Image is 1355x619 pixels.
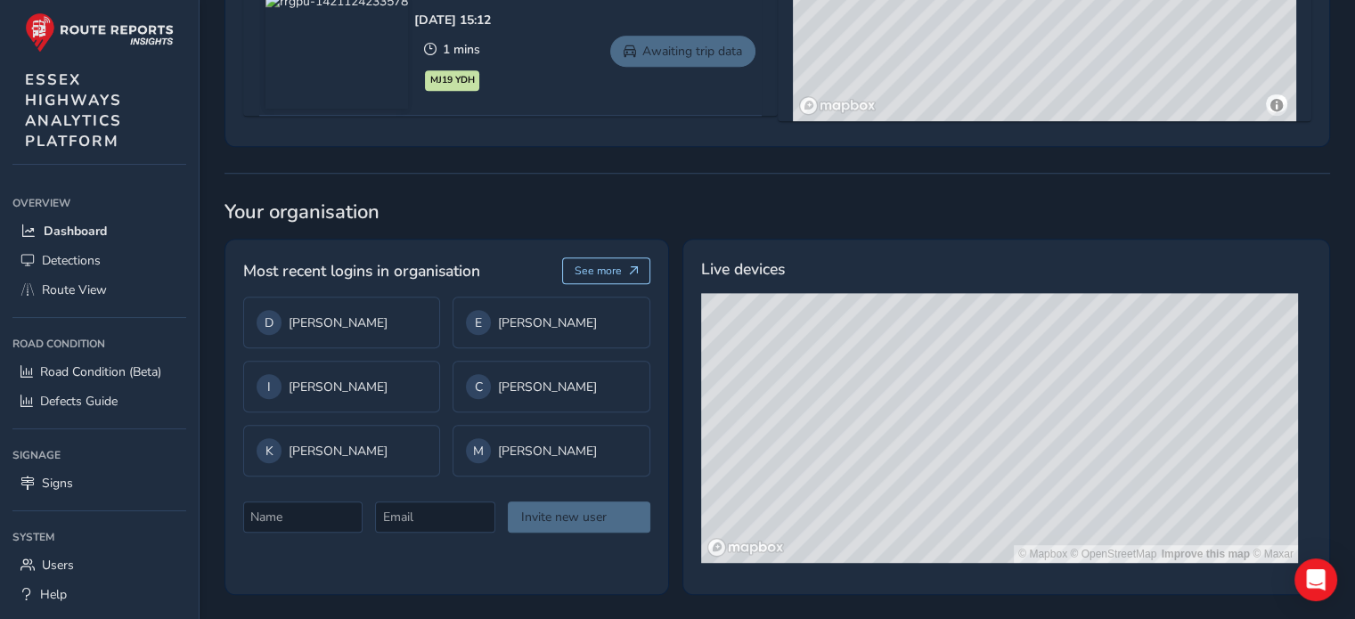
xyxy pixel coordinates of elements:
[25,69,122,151] span: ESSEX HIGHWAYS ANALYTICS PLATFORM
[430,73,475,87] span: MJ19 YDH
[12,357,186,387] a: Road Condition (Beta)
[42,475,73,492] span: Signs
[12,550,186,580] a: Users
[44,223,107,240] span: Dashboard
[443,41,480,58] span: 1 mins
[265,314,273,331] span: D
[12,190,186,216] div: Overview
[12,330,186,357] div: Road Condition
[12,387,186,416] a: Defects Guide
[12,468,186,498] a: Signs
[475,379,483,395] span: C
[575,264,622,278] span: See more
[267,379,271,395] span: I
[466,438,636,463] div: [PERSON_NAME]
[265,443,273,460] span: K
[466,374,636,399] div: [PERSON_NAME]
[257,438,427,463] div: [PERSON_NAME]
[12,524,186,550] div: System
[475,314,482,331] span: E
[12,216,186,246] a: Dashboard
[25,12,174,53] img: rr logo
[224,199,1330,225] span: Your organisation
[40,363,161,380] span: Road Condition (Beta)
[562,257,650,284] button: See more
[42,252,101,269] span: Detections
[257,374,427,399] div: [PERSON_NAME]
[12,442,186,468] div: Signage
[243,501,363,533] input: Name
[40,393,118,410] span: Defects Guide
[466,310,636,335] div: [PERSON_NAME]
[12,580,186,609] a: Help
[243,259,480,282] span: Most recent logins in organisation
[12,246,186,275] a: Detections
[257,310,427,335] div: [PERSON_NAME]
[42,557,74,574] span: Users
[473,443,484,460] span: M
[1294,558,1337,601] div: Open Intercom Messenger
[12,275,186,305] a: Route View
[701,257,785,281] span: Live devices
[375,501,494,533] input: Email
[40,586,67,603] span: Help
[42,281,107,298] span: Route View
[610,36,755,67] a: Awaiting trip data
[414,12,491,29] div: [DATE] 15:12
